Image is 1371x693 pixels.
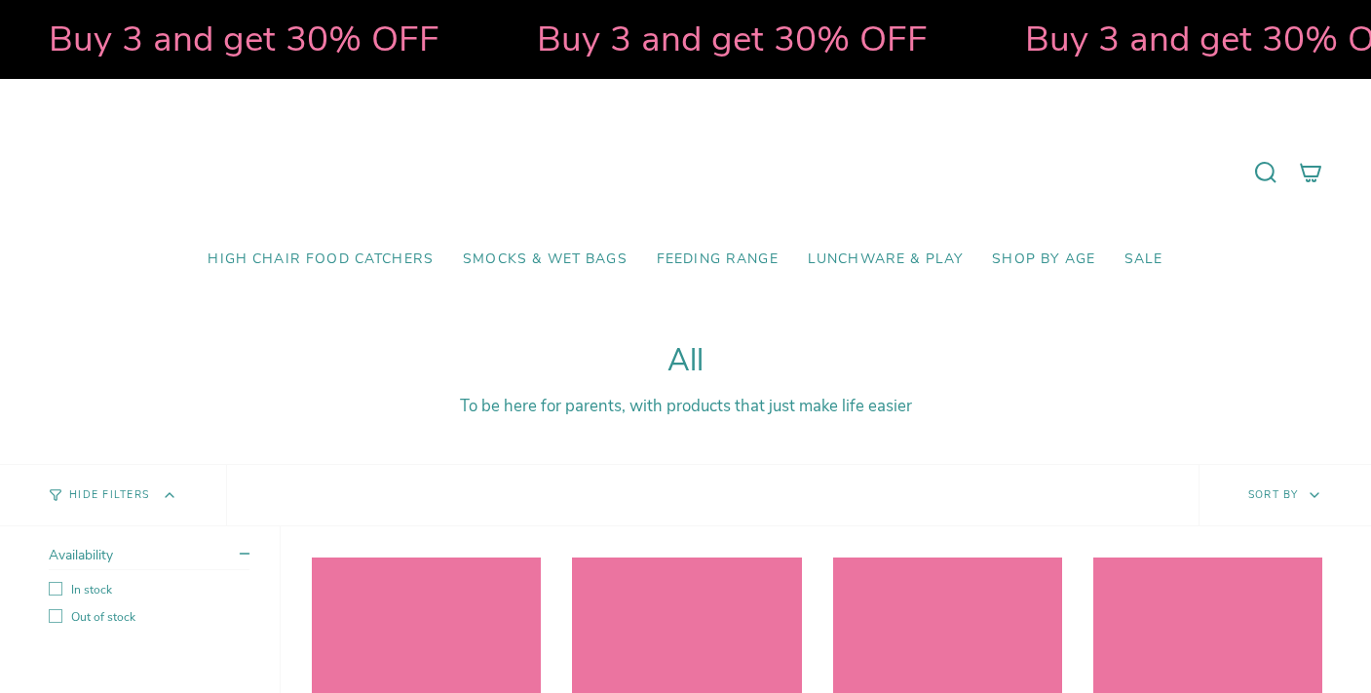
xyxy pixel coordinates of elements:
[69,490,149,501] span: Hide Filters
[463,251,628,268] span: Smocks & Wet Bags
[49,546,113,564] span: Availability
[49,546,249,570] summary: Availability
[46,15,437,63] strong: Buy 3 and get 30% OFF
[1124,251,1163,268] span: SALE
[448,237,642,283] a: Smocks & Wet Bags
[517,108,854,237] a: Mumma’s Little Helpers
[49,609,249,625] label: Out of stock
[208,251,434,268] span: High Chair Food Catchers
[1110,237,1178,283] a: SALE
[977,237,1110,283] a: Shop by Age
[460,395,912,417] span: To be here for parents, with products that just make life easier
[193,237,448,283] a: High Chair Food Catchers
[992,251,1095,268] span: Shop by Age
[49,343,1322,379] h1: All
[1248,487,1299,502] span: Sort by
[534,15,925,63] strong: Buy 3 and get 30% OFF
[793,237,977,283] a: Lunchware & Play
[49,582,249,597] label: In stock
[642,237,793,283] a: Feeding Range
[657,251,779,268] span: Feeding Range
[808,251,963,268] span: Lunchware & Play
[1199,465,1371,525] button: Sort by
